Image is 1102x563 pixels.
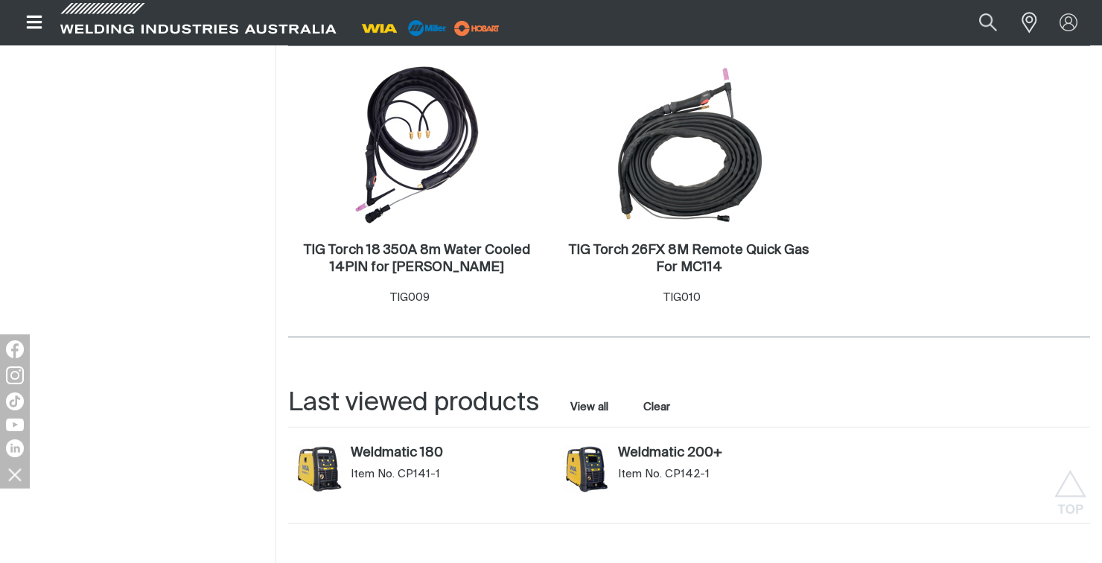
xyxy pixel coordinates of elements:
[296,242,539,276] a: TIG Torch 18 350A 8m Water Cooled 14PIN for [PERSON_NAME]
[6,366,24,384] img: Instagram
[6,439,24,457] img: LinkedIn
[570,400,608,415] a: View all last viewed products
[944,6,1013,39] input: Product name or item number...
[1054,470,1087,503] button: Scroll to top
[398,467,440,482] span: CP141-1
[288,442,555,508] article: Weldmatic 180 (CP141-1)
[555,442,823,508] article: Weldmatic 200+ (CP142-1)
[450,17,504,39] img: miller
[963,6,1013,39] button: Search products
[450,22,504,34] a: miller
[640,397,673,417] button: Clear all last viewed products
[618,445,815,462] a: Weldmatic 200+
[6,419,24,431] img: YouTube
[351,467,395,482] span: Item No.
[390,292,430,303] span: TIG009
[618,467,662,482] span: Item No.
[6,392,24,410] img: TikTok
[665,467,710,482] span: CP142-1
[296,445,343,493] img: Weldmatic 180
[288,387,539,420] h2: Last viewed products
[337,66,497,225] img: TIG Torch 18 350A 8m Water Cooled 14PIN for Miller
[567,242,811,276] a: TIG Torch 26FX 8M Remote Quick Gas For MC114
[351,445,548,462] a: Weldmatic 180
[610,66,769,225] img: TIG Torch 26FX 8M Remote Quick Gas For MC114
[6,340,24,358] img: Facebook
[304,244,530,274] h2: TIG Torch 18 350A 8m Water Cooled 14PIN for [PERSON_NAME]
[2,462,28,487] img: hide socials
[663,292,701,303] span: TIG010
[569,244,809,274] h2: TIG Torch 26FX 8M Remote Quick Gas For MC114
[563,445,611,493] img: Weldmatic 200+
